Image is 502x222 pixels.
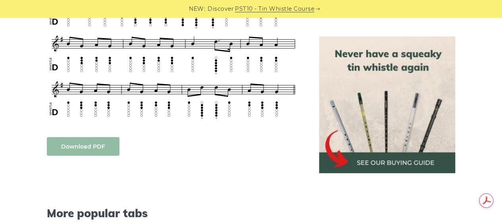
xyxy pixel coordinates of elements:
span: NEW: [189,4,205,14]
a: PST10 - Tin Whistle Course [235,4,314,14]
span: Discover [208,4,234,14]
img: tin whistle buying guide [319,37,456,173]
span: More popular tabs [47,207,300,220]
a: Download PDF [47,137,119,156]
